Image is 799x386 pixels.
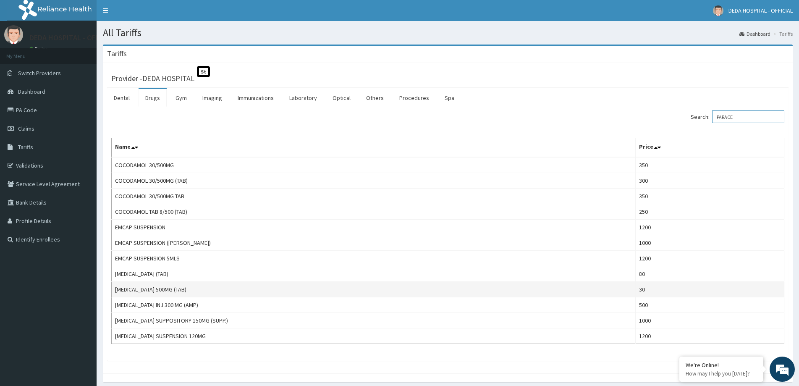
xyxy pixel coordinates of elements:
[636,235,784,251] td: 1000
[49,106,116,191] span: We're online!
[739,30,770,37] a: Dashboard
[326,89,357,107] a: Optical
[636,138,784,158] th: Price
[112,189,636,204] td: COCODAMOL 30/500MG TAB
[712,110,784,123] input: Search:
[112,157,636,173] td: COCODAMOL 30/500MG
[691,110,784,123] label: Search:
[686,370,757,377] p: How may I help you today?
[16,42,34,63] img: d_794563401_company_1708531726252_794563401
[18,88,45,95] span: Dashboard
[107,50,127,58] h3: Tariffs
[112,173,636,189] td: COCODAMOL 30/500MG (TAB)
[393,89,436,107] a: Procedures
[636,173,784,189] td: 300
[231,89,280,107] a: Immunizations
[169,89,194,107] a: Gym
[112,251,636,266] td: EMCAP SUSPENSION 5MLS
[636,297,784,313] td: 500
[636,189,784,204] td: 350
[112,328,636,344] td: [MEDICAL_DATA] SUSPENSION 120MG
[636,204,784,220] td: 250
[283,89,324,107] a: Laboratory
[686,361,757,369] div: We're Online!
[18,69,61,77] span: Switch Providers
[112,266,636,282] td: [MEDICAL_DATA] (TAB)
[18,143,33,151] span: Tariffs
[112,235,636,251] td: EMCAP SUSPENSION ([PERSON_NAME])
[18,125,34,132] span: Claims
[636,251,784,266] td: 1200
[636,157,784,173] td: 350
[103,27,793,38] h1: All Tariffs
[138,4,158,24] div: Minimize live chat window
[4,25,23,44] img: User Image
[359,89,390,107] a: Others
[112,138,636,158] th: Name
[636,328,784,344] td: 1200
[771,30,793,37] li: Tariffs
[107,89,136,107] a: Dental
[636,266,784,282] td: 80
[44,47,141,58] div: Chat with us now
[139,89,167,107] a: Drugs
[112,297,636,313] td: [MEDICAL_DATA] INJ 300 MG (AMP)
[112,282,636,297] td: [MEDICAL_DATA] 500MG (TAB)
[713,5,723,16] img: User Image
[636,282,784,297] td: 30
[728,7,793,14] span: DEDA HOSPITAL - OFFICIAL
[29,46,50,52] a: Online
[197,66,210,77] span: St
[112,220,636,235] td: EMCAP SUSPENSION
[196,89,229,107] a: Imaging
[112,313,636,328] td: [MEDICAL_DATA] SUPPOSITORY 150MG (SUPP.)
[438,89,461,107] a: Spa
[636,313,784,328] td: 1000
[4,229,160,259] textarea: Type your message and hit 'Enter'
[111,75,194,82] h3: Provider - DEDA HOSPITAL
[636,220,784,235] td: 1200
[112,204,636,220] td: COCODAMOL TAB 8/500 (TAB)
[29,34,116,42] p: DEDA HOSPITAL - OFFICIAL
